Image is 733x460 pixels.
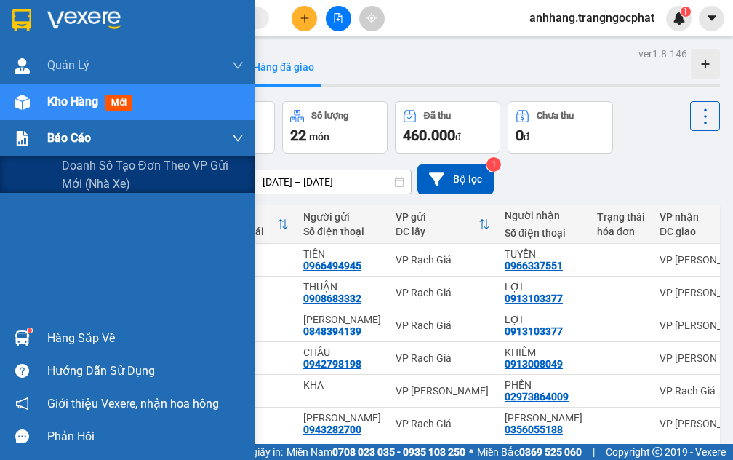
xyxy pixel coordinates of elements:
[417,164,494,194] button: Bộ lọc
[47,95,98,108] span: Kho hàng
[455,131,461,143] span: đ
[691,49,720,79] div: Tạo kho hàng mới
[15,397,29,411] span: notification
[15,95,30,110] img: warehouse-icon
[396,320,490,331] div: VP Rạch Giá
[537,111,574,121] div: Chưa thu
[47,394,219,413] span: Giới thiệu Vexere, nhận hoa hồng
[47,426,244,448] div: Phản hồi
[311,111,348,121] div: Số lượng
[303,260,361,271] div: 0966494945
[396,254,490,266] div: VP Rạch Giá
[597,226,645,237] div: hóa đơn
[28,328,32,333] sup: 1
[593,444,595,460] span: |
[508,101,613,154] button: Chưa thu0đ
[47,56,89,74] span: Quản Lý
[681,7,691,17] sup: 1
[396,352,490,364] div: VP Rạch Giá
[403,127,455,144] span: 460.000
[303,281,381,293] div: THUẬN
[282,101,388,154] button: Số lượng22món
[303,293,361,304] div: 0908683332
[673,12,686,25] img: icon-new-feature
[505,314,582,325] div: LỢI
[47,360,244,382] div: Hướng dẫn sử dụng
[15,131,30,146] img: solution-icon
[505,281,582,293] div: LỢI
[652,447,662,457] span: copyright
[516,127,524,144] span: 0
[15,58,30,74] img: warehouse-icon
[15,364,29,378] span: question-circle
[597,211,645,223] div: Trạng thái
[47,129,91,147] span: Báo cáo
[326,6,351,31] button: file-add
[505,412,582,424] div: LUYÊN
[505,248,582,260] div: TUYỀN
[396,385,490,397] div: VP [PERSON_NAME]
[252,170,411,194] input: Select a date range.
[683,7,688,17] span: 1
[477,444,582,460] span: Miền Bắc
[699,6,724,31] button: caret-down
[332,446,465,458] strong: 0708 023 035 - 0935 103 250
[505,260,563,271] div: 0966337551
[232,132,244,144] span: down
[62,156,244,193] span: Doanh số tạo đơn theo VP gửi mới (nhà xe)
[396,418,490,429] div: VP Rạch Giá
[505,227,582,239] div: Số điện thoại
[300,13,310,23] span: plus
[469,449,473,455] span: ⚪️
[303,424,361,435] div: 0943282700
[396,287,490,298] div: VP Rạch Giá
[303,346,381,358] div: CHÂU
[15,330,30,346] img: warehouse-icon
[519,446,582,458] strong: 0369 525 060
[505,391,569,402] div: 02973864009
[395,101,500,154] button: Đã thu460.000đ
[505,210,582,221] div: Người nhận
[287,444,465,460] span: Miền Nam
[303,358,361,370] div: 0942798198
[424,111,451,121] div: Đã thu
[303,226,381,237] div: Số điện thoại
[505,346,582,358] div: KHIÊM
[292,6,317,31] button: plus
[505,293,563,304] div: 0913103377
[232,60,244,71] span: down
[486,157,501,172] sup: 1
[396,211,478,223] div: VP gửi
[505,424,563,435] div: 0356055188
[505,358,563,370] div: 0913008049
[396,226,478,237] div: ĐC lấy
[303,248,381,260] div: TIÊN
[303,412,381,424] div: CHỊ DUNG
[524,131,529,143] span: đ
[105,95,132,111] span: mới
[241,49,326,84] button: Hàng đã giao
[303,325,361,337] div: 0848394139
[290,127,306,144] span: 22
[518,9,666,27] span: anhhang.trangngocphat
[366,13,377,23] span: aim
[303,211,381,223] div: Người gửi
[309,131,329,143] span: món
[47,328,244,349] div: Hàng sắp về
[705,12,718,25] span: caret-down
[505,379,582,391] div: PHẾN
[303,314,381,325] div: DIỄN ANH
[388,205,497,244] th: Toggle SortBy
[15,429,29,443] span: message
[359,6,385,31] button: aim
[303,379,381,391] div: KHA
[638,46,687,62] div: ver 1.8.146
[12,9,31,31] img: logo-vxr
[333,13,343,23] span: file-add
[505,325,563,337] div: 0913103377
